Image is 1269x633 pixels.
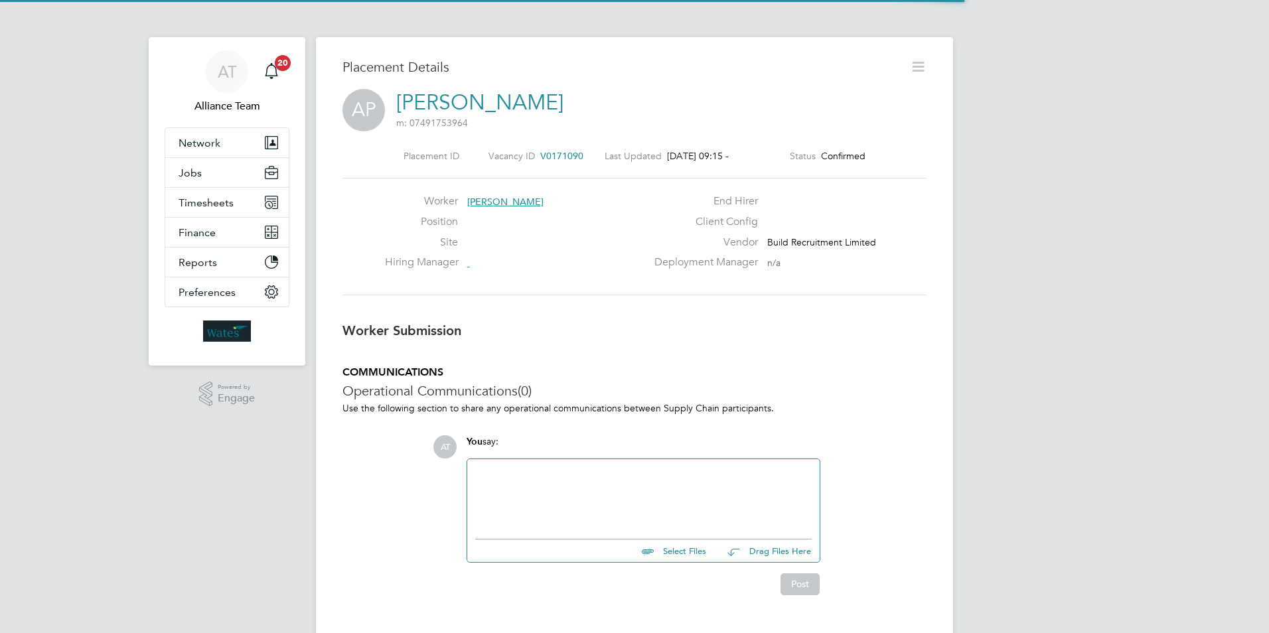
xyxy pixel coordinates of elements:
span: You [467,436,483,447]
span: [PERSON_NAME] [467,196,544,208]
span: Powered by [218,382,255,393]
img: wates-logo-retina.png [203,320,251,342]
label: Hiring Manager [385,255,458,269]
span: n/a [767,257,781,269]
span: [DATE] 09:15 - [667,150,729,162]
span: 20 [275,55,291,71]
a: 20 [258,50,285,93]
p: Use the following section to share any operational communications between Supply Chain participants. [342,402,927,414]
button: Reports [165,247,289,277]
button: Timesheets [165,188,289,217]
span: AP [342,89,385,131]
label: Placement ID [404,150,459,162]
h5: COMMUNICATIONS [342,366,927,380]
span: Engage [218,393,255,404]
span: Alliance Team [165,98,289,114]
span: Jobs [179,167,202,179]
a: Powered byEngage [199,382,256,407]
button: Network [165,128,289,157]
span: Finance [179,226,216,239]
span: Timesheets [179,196,234,209]
label: End Hirer [646,194,758,208]
a: ATAlliance Team [165,50,289,114]
span: AT [433,435,457,458]
button: Preferences [165,277,289,307]
button: Post [781,573,820,595]
label: Status [790,150,816,162]
nav: Main navigation [149,37,305,366]
label: Worker [385,194,458,208]
span: Build Recruitment Limited [767,236,876,248]
span: AT [218,63,237,80]
button: Jobs [165,158,289,187]
b: Worker Submission [342,322,461,338]
span: m: 07491753964 [396,117,468,129]
label: Deployment Manager [646,255,758,269]
label: Site [385,236,458,249]
label: Vendor [646,236,758,249]
button: Finance [165,218,289,247]
h3: Operational Communications [342,382,927,399]
div: say: [467,435,820,458]
span: Network [179,137,220,149]
label: Position [385,215,458,229]
label: Client Config [646,215,758,229]
span: Confirmed [821,150,865,162]
a: [PERSON_NAME] [396,90,563,115]
h3: Placement Details [342,58,900,76]
span: (0) [518,382,532,399]
label: Vacancy ID [488,150,535,162]
span: Preferences [179,286,236,299]
button: Drag Files Here [717,537,812,565]
a: Go to home page [165,320,289,342]
span: Reports [179,256,217,269]
span: V0171090 [540,150,583,162]
label: Last Updated [605,150,662,162]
